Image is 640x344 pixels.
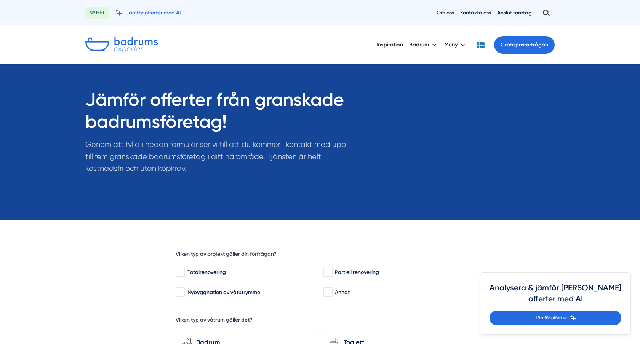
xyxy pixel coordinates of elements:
input: Nybyggnation av våtutrymme [176,288,184,296]
a: Kontakta oss [460,9,491,16]
span: Gratis [501,41,515,48]
a: Gratisprisförfrågan [494,36,555,54]
p: Genom att fylla i nedan formulär ser vi till att du kommer i kontakt med upp till fem granskade b... [85,139,354,178]
input: Annat [323,288,332,296]
a: Jämför offerter med AI [115,9,181,16]
h5: Vilken typ av våtrum gäller det? [176,316,253,326]
span: NYHET [85,7,109,19]
a: Anslut företag [497,9,532,16]
input: Partiell renovering [323,269,332,276]
h5: Vilken typ av projekt gäller din förfrågan? [176,250,277,260]
span: Jämför offerter med AI [126,9,181,16]
button: Badrum [409,35,438,55]
a: Om oss [437,9,454,16]
a: Jämför offerter [490,311,621,325]
button: Meny [444,35,467,55]
h1: Jämför offerter från granskade badrumsföretag! [85,89,354,139]
a: Inspiration [376,35,403,54]
h4: Analysera & jämför [PERSON_NAME] offerter med AI [490,282,621,311]
input: Totalrenovering [176,269,184,276]
span: Jämför offerter [535,314,567,322]
img: Badrumsexperter.se logotyp [85,37,158,53]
